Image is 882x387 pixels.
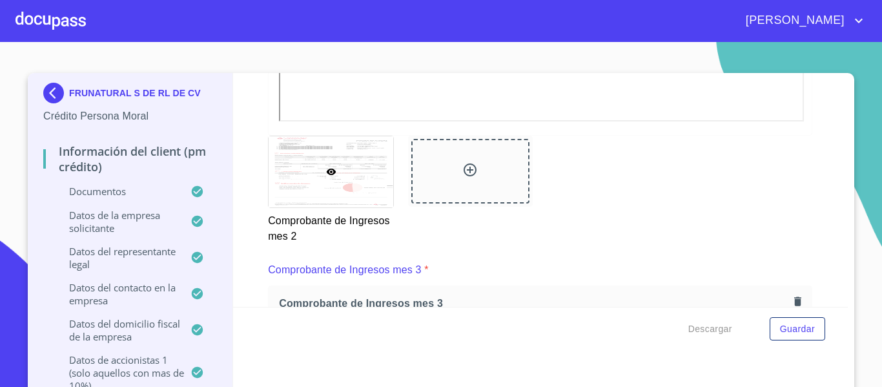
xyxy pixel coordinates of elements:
[43,281,190,307] p: Datos del contacto en la empresa
[43,143,217,174] p: Información del Client (PM crédito)
[268,262,421,278] p: Comprobante de Ingresos mes 3
[736,10,867,31] button: account of current user
[770,317,825,341] button: Guardar
[43,245,190,271] p: Datos del representante legal
[268,208,393,244] p: Comprobante de Ingresos mes 2
[43,185,190,198] p: Documentos
[43,83,69,103] img: Docupass spot blue
[736,10,851,31] span: [PERSON_NAME]
[43,83,217,109] div: FRUNATURAL S DE RL DE CV
[683,317,737,341] button: Descargar
[69,88,201,98] p: FRUNATURAL S DE RL DE CV
[780,321,815,337] span: Guardar
[279,297,789,310] span: Comprobante de Ingresos mes 3
[688,321,732,337] span: Descargar
[43,109,217,124] p: Crédito Persona Moral
[43,317,190,343] p: Datos del domicilio fiscal de la empresa
[43,209,190,235] p: Datos de la empresa solicitante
